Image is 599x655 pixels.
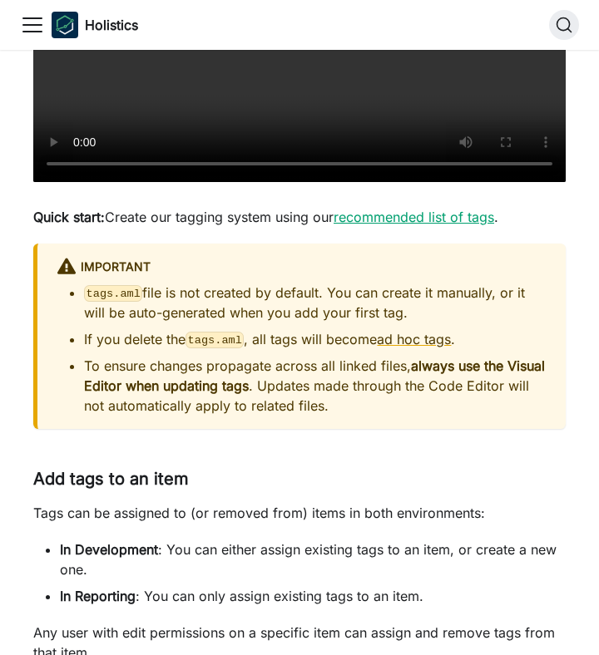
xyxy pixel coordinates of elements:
li: file is not created by default. You can create it manually, or it will be auto-generated when you... [84,283,546,323]
code: tags.aml [186,332,244,348]
li: To ensure changes propagate across all linked files, . Updates made through the Code Editor will ... [84,356,546,416]
a: recommended list of tags [334,209,494,225]
code: tags.aml [84,285,142,302]
button: Toggle navigation bar [20,12,45,37]
button: Search (Command+K) [549,10,579,40]
li: : You can only assign existing tags to an item. [60,586,566,606]
p: Create our tagging system using our . [33,207,566,227]
li: If you delete the , all tags will become . [84,329,546,349]
a: ad hoc tags [377,331,451,347]
a: HolisticsHolistics [52,12,138,38]
img: Holistics [52,12,78,38]
div: important [57,257,546,278]
h3: Add tags to an item [33,469,566,490]
strong: Quick start: [33,209,105,225]
strong: In Development [60,541,158,558]
b: Holistics [85,15,138,35]
li: : You can either assign existing tags to an item, or create a new one. [60,539,566,579]
strong: In Reporting [60,588,136,604]
p: Tags can be assigned to (or removed from) items in both environments: [33,503,566,523]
